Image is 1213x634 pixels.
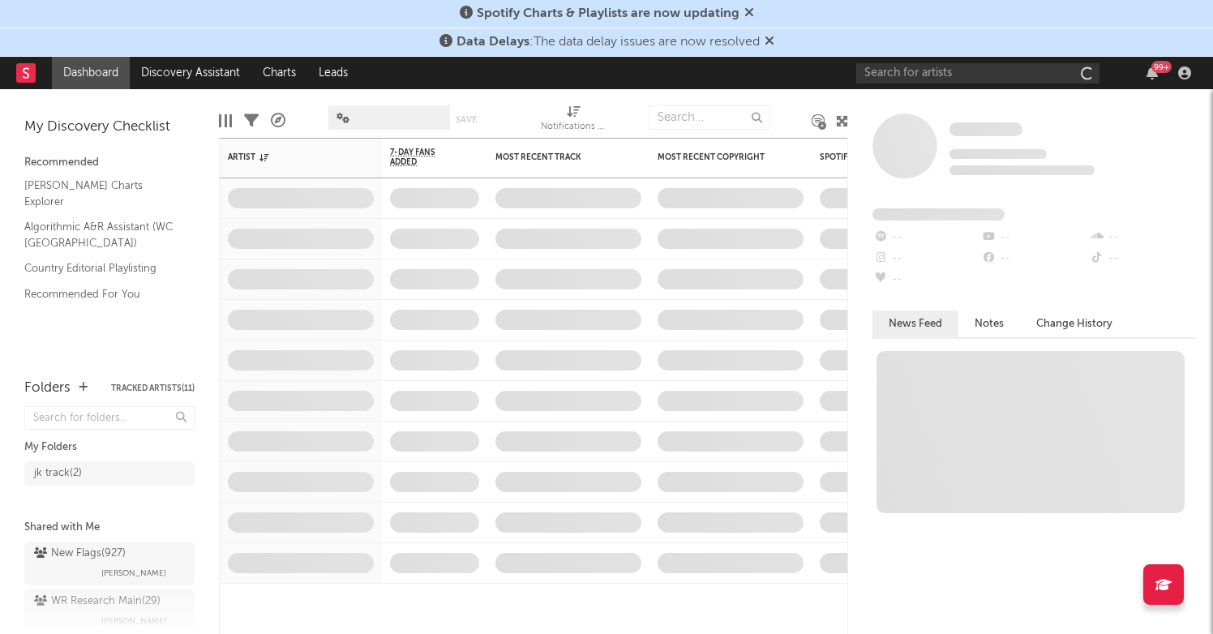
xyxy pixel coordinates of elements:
span: Data Delays [456,36,529,49]
span: 0 fans last week [949,165,1095,175]
div: -- [872,227,980,248]
span: Some Artist [949,122,1022,136]
div: Recommended [24,153,195,173]
span: Fans Added by Platform [872,208,1005,221]
input: Search for artists [856,63,1099,84]
a: Discovery Assistant [130,57,251,89]
a: Dashboard [52,57,130,89]
div: Most Recent Copyright [658,152,779,162]
span: 7-Day Fans Added [390,148,455,167]
div: New Flags ( 927 ) [34,544,126,563]
span: Dismiss [744,7,754,20]
a: Charts [251,57,307,89]
a: Country Editorial Playlisting [24,259,178,277]
button: Tracked Artists(11) [111,384,195,392]
div: Most Recent Track [495,152,617,162]
input: Search for folders... [24,406,195,430]
div: -- [872,248,980,269]
button: 99+ [1147,66,1158,79]
div: -- [1089,227,1197,248]
a: WR Research Main(29)[PERSON_NAME] [24,589,195,633]
div: Notifications (Artist) [541,97,606,144]
span: Dismiss [765,36,774,49]
div: Artist [228,152,349,162]
a: Recommended For You [24,285,178,303]
div: WR Research Main ( 29 ) [34,592,161,611]
a: Some Artist [949,122,1022,138]
div: -- [1089,248,1197,269]
button: Save [456,115,477,124]
div: Spotify Monthly Listeners [820,152,941,162]
div: -- [872,269,980,290]
span: : The data delay issues are now resolved [456,36,760,49]
button: News Feed [872,311,958,337]
div: -- [980,248,1088,269]
div: Notifications (Artist) [541,118,606,137]
div: 99 + [1151,61,1172,73]
div: Edit Columns [219,97,232,144]
button: Change History [1020,311,1129,337]
a: Algorithmic A&R Assistant (WC [GEOGRAPHIC_DATA]) [24,218,178,251]
span: Spotify Charts & Playlists are now updating [477,7,739,20]
button: Notes [958,311,1020,337]
span: Tracking Since: [DATE] [949,149,1047,159]
div: My Folders [24,438,195,457]
div: jk track ( 2 ) [34,464,82,483]
span: [PERSON_NAME] [101,611,166,631]
div: Folders [24,379,71,398]
input: Search... [649,105,770,130]
div: -- [980,227,1088,248]
a: [PERSON_NAME] Charts Explorer [24,177,178,210]
a: jk track(2) [24,461,195,486]
span: [PERSON_NAME] [101,563,166,583]
div: My Discovery Checklist [24,118,195,137]
div: A&R Pipeline [271,97,285,144]
a: Leads [307,57,359,89]
a: New Flags(927)[PERSON_NAME] [24,542,195,585]
div: Filters [244,97,259,144]
div: Shared with Me [24,518,195,538]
